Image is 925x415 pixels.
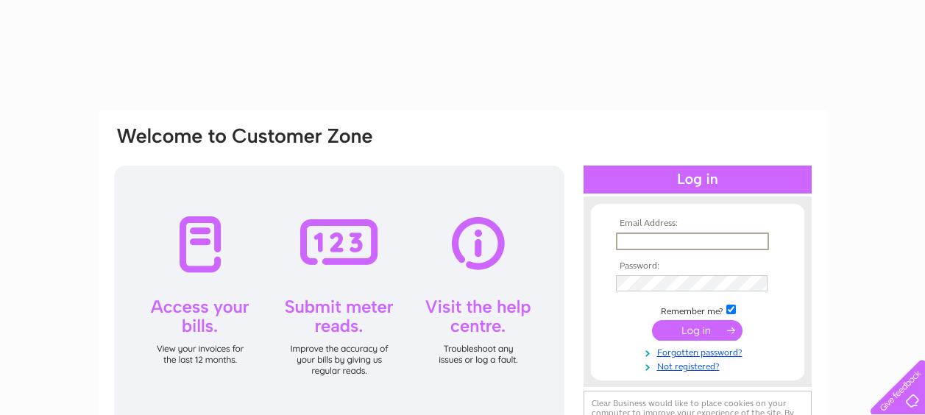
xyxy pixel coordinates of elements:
[612,302,783,317] td: Remember me?
[616,344,783,358] a: Forgotten password?
[616,358,783,372] a: Not registered?
[652,320,743,341] input: Submit
[612,219,783,229] th: Email Address:
[612,261,783,272] th: Password:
